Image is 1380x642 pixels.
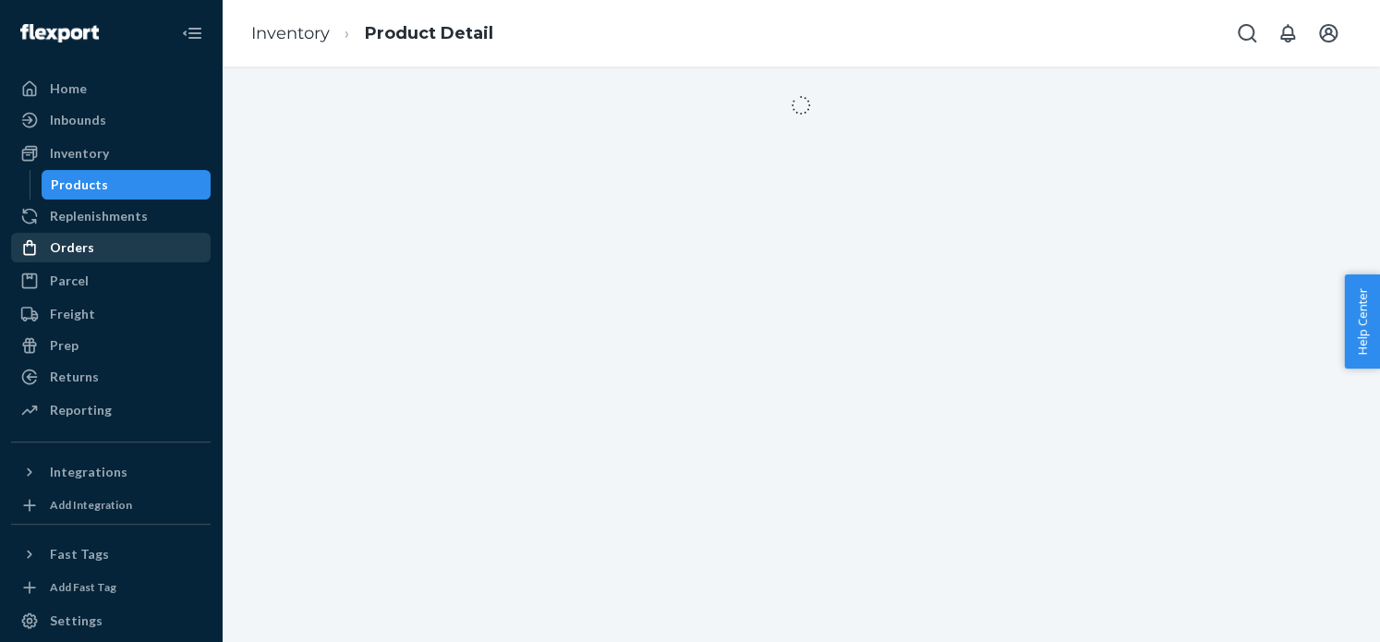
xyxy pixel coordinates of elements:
[50,79,87,98] div: Home
[1269,15,1306,52] button: Open notifications
[135,13,201,30] span: Support
[365,23,493,43] a: Product Detail
[11,201,211,231] a: Replenishments
[11,362,211,392] a: Returns
[50,463,127,481] div: Integrations
[1344,274,1380,369] button: Help Center
[11,74,211,103] a: Home
[11,494,211,516] a: Add Integration
[11,539,211,569] button: Fast Tags
[50,238,94,257] div: Orders
[42,170,212,200] a: Products
[11,233,211,262] a: Orders
[50,545,109,563] div: Fast Tags
[50,401,112,419] div: Reporting
[50,144,109,163] div: Inventory
[11,331,211,360] a: Prep
[11,139,211,168] a: Inventory
[50,612,103,630] div: Settings
[51,176,108,194] div: Products
[174,15,211,52] button: Close Navigation
[50,336,79,355] div: Prep
[11,457,211,487] button: Integrations
[11,606,211,636] a: Settings
[20,24,99,42] img: Flexport logo
[50,368,99,386] div: Returns
[1229,15,1265,52] button: Open Search Box
[11,576,211,599] a: Add Fast Tag
[251,23,330,43] a: Inventory
[11,299,211,329] a: Freight
[50,497,132,513] div: Add Integration
[11,266,211,296] a: Parcel
[50,579,116,595] div: Add Fast Tag
[50,305,95,323] div: Freight
[11,395,211,425] a: Reporting
[11,105,211,135] a: Inbounds
[50,111,106,129] div: Inbounds
[50,207,148,225] div: Replenishments
[236,6,508,61] ol: breadcrumbs
[50,272,89,290] div: Parcel
[1310,15,1347,52] button: Open account menu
